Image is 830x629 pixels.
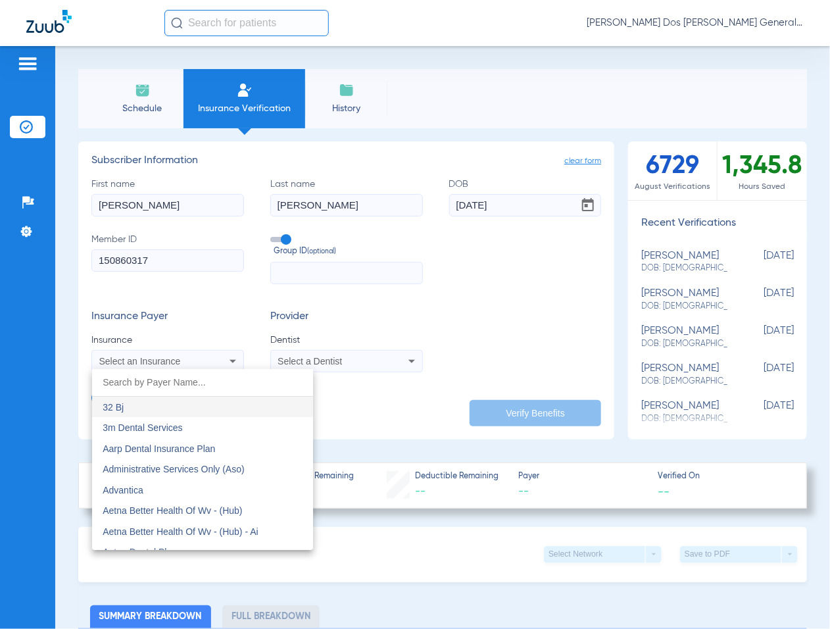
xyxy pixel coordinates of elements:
[764,566,830,629] iframe: Chat Widget
[103,422,182,433] span: 3m Dental Services
[103,402,124,413] span: 32 Bj
[103,526,258,537] span: Aetna Better Health Of Wv - (Hub) - Ai
[103,464,245,474] span: Administrative Services Only (Aso)
[103,547,182,557] span: Aetna Dental Plans
[103,485,143,495] span: Advantica
[92,369,313,396] input: dropdown search
[103,505,242,516] span: Aetna Better Health Of Wv - (Hub)
[103,443,215,454] span: Aarp Dental Insurance Plan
